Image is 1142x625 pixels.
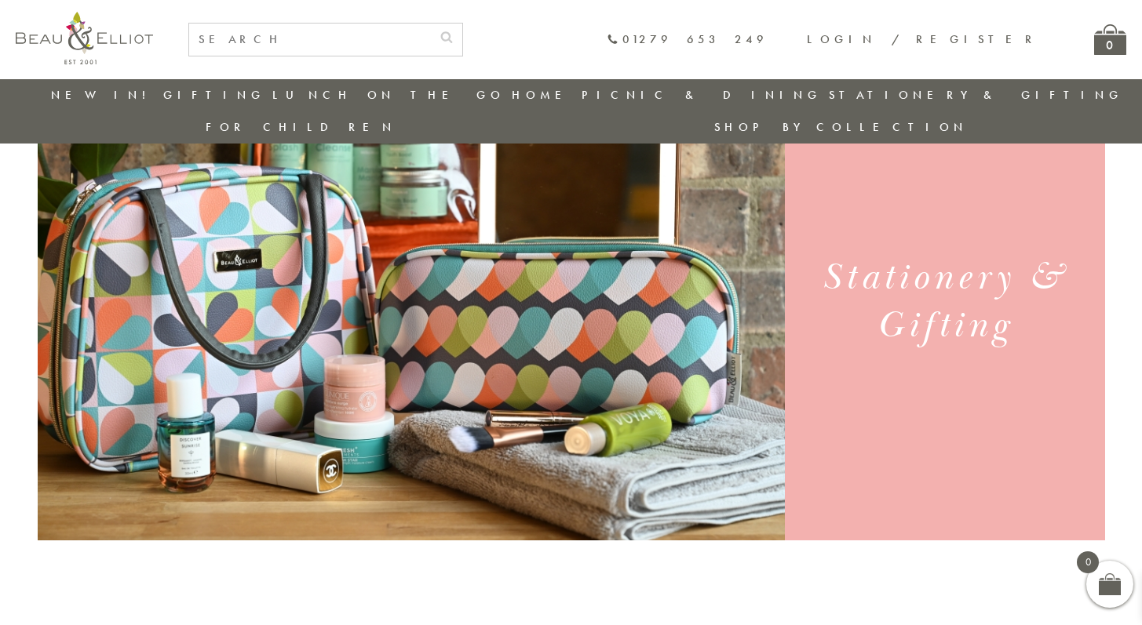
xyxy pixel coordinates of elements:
[1077,551,1099,573] span: 0
[163,87,265,103] a: Gifting
[16,12,153,64] img: logo
[206,119,396,135] a: For Children
[189,24,431,56] input: SEARCH
[804,254,1085,350] h1: Stationery & Gifting
[714,119,968,135] a: Shop by collection
[272,87,505,103] a: Lunch On The Go
[829,87,1123,103] a: Stationery & Gifting
[512,87,575,103] a: Home
[51,87,156,103] a: New in!
[807,31,1039,47] a: Login / Register
[1094,24,1126,55] a: 0
[582,87,822,103] a: Picnic & Dining
[607,33,768,46] a: 01279 653 249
